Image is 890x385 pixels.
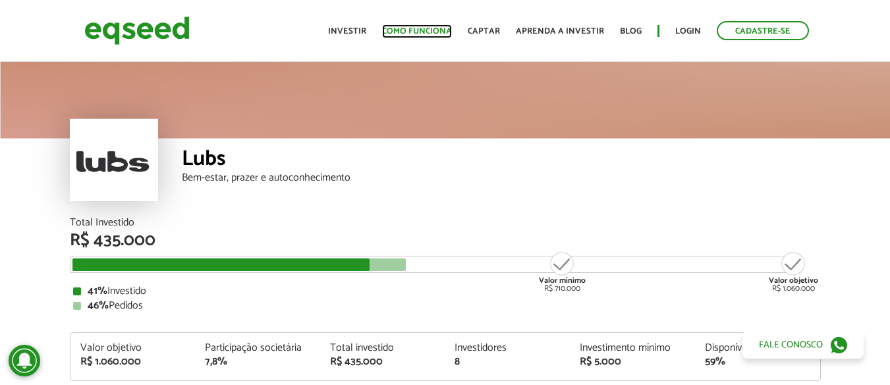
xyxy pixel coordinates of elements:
div: Participação societária [205,343,310,353]
strong: Valor objetivo [769,274,818,287]
div: Investimento mínimo [580,343,685,353]
a: Como funciona [382,27,452,36]
strong: 41% [88,282,107,300]
a: Blog [620,27,642,36]
a: Fale conosco [742,331,864,359]
div: R$ 710.000 [538,251,587,293]
div: 59% [705,357,810,367]
img: EqSeed [84,13,190,48]
div: Total investido [330,343,435,353]
div: Investidores [455,343,560,353]
a: Cadastre-se [717,21,809,40]
div: Bem-estar, prazer e autoconhecimento [182,173,821,183]
div: 7,8% [205,357,310,367]
strong: Valor mínimo [539,274,586,287]
div: Pedidos [73,301,818,311]
div: Lubs [182,148,821,173]
a: Captar [468,27,500,36]
div: Investido [73,286,818,297]
div: Total Investido [70,218,821,228]
div: R$ 1.060.000 [80,357,186,367]
div: 8 [455,357,560,367]
a: Login [675,27,701,36]
div: R$ 5.000 [580,357,685,367]
div: R$ 435.000 [70,232,821,249]
div: Valor objetivo [80,343,186,353]
div: R$ 435.000 [330,357,435,367]
a: Aprenda a investir [516,27,604,36]
a: Investir [328,27,366,36]
strong: 46% [88,297,109,314]
div: R$ 1.060.000 [769,251,818,293]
